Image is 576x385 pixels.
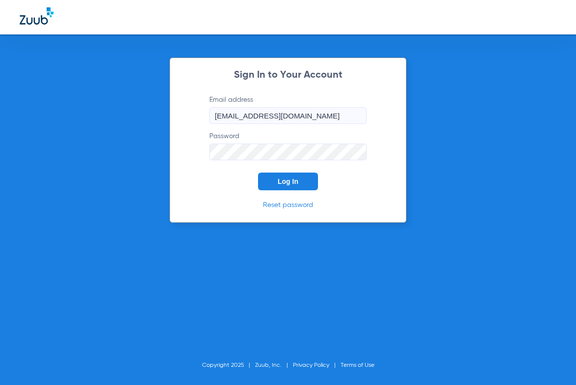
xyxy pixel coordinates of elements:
[209,144,367,160] input: Password
[209,107,367,124] input: Email address
[202,360,255,370] li: Copyright 2025
[195,70,381,80] h2: Sign In to Your Account
[209,95,367,124] label: Email address
[20,7,54,25] img: Zuub Logo
[293,362,329,368] a: Privacy Policy
[255,360,293,370] li: Zuub, Inc.
[258,173,318,190] button: Log In
[278,178,298,185] span: Log In
[263,202,313,208] a: Reset password
[209,131,367,160] label: Password
[341,362,374,368] a: Terms of Use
